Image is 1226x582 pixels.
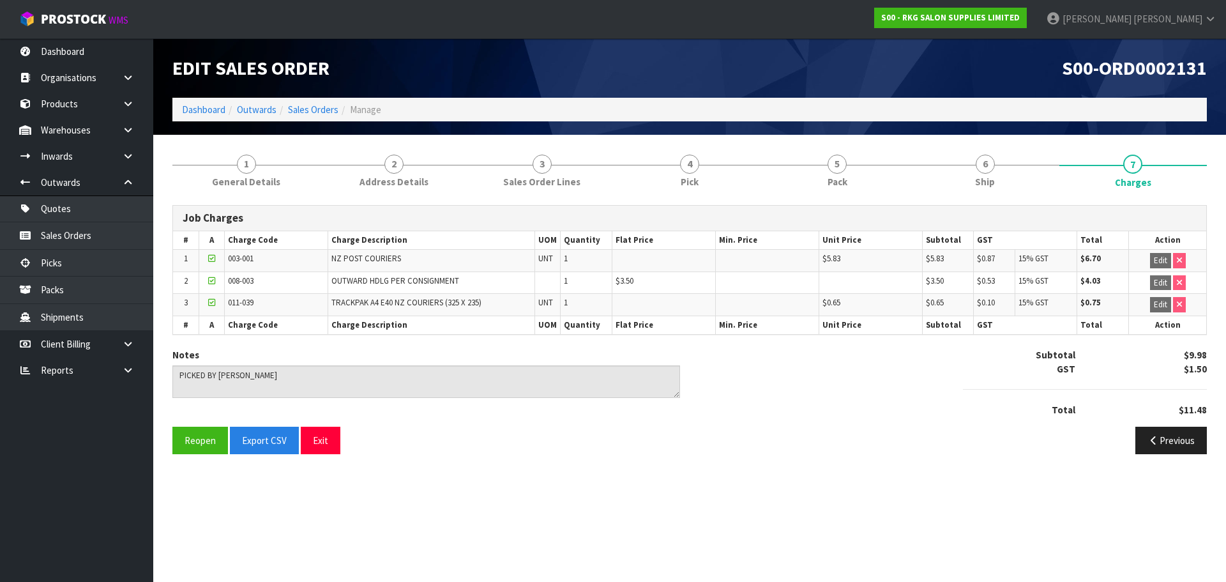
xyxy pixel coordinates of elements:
[538,297,553,308] span: UNT
[881,12,1020,23] strong: S00 - RKG SALON SUPPLIES LIMITED
[1077,316,1129,334] th: Total
[212,175,280,188] span: General Details
[1062,56,1207,80] span: S00-ORD0002131
[228,297,254,308] span: 011-039
[922,316,974,334] th: Subtotal
[561,231,612,250] th: Quantity
[1036,349,1075,361] strong: Subtotal
[1123,155,1142,174] span: 7
[822,253,840,264] span: $5.83
[328,231,535,250] th: Charge Description
[680,155,699,174] span: 4
[331,297,481,308] span: TRACKPAK A4 E40 NZ COURIERS (325 X 235)
[384,155,404,174] span: 2
[173,272,199,294] td: 2
[538,253,553,264] span: UNT
[828,175,847,188] span: Pack
[331,253,401,264] span: NZ POST COURIERS
[819,231,922,250] th: Unit Price
[225,231,328,250] th: Charge Code
[1052,404,1075,416] strong: Total
[974,316,1077,334] th: GST
[359,175,428,188] span: Address Details
[1080,253,1101,264] strong: $6.70
[109,14,128,26] small: WMS
[288,103,338,116] a: Sales Orders
[182,103,225,116] a: Dashboard
[172,427,228,454] button: Reopen
[977,253,995,264] span: $0.87
[534,316,560,334] th: UOM
[534,231,560,250] th: UOM
[926,297,944,308] span: $0.65
[612,316,716,334] th: Flat Price
[1080,275,1101,286] strong: $4.03
[1057,363,1075,375] strong: GST
[1077,231,1129,250] th: Total
[976,155,995,174] span: 6
[1018,253,1048,264] span: 15% GST
[561,316,612,334] th: Quantity
[173,250,199,272] td: 1
[1184,363,1207,375] strong: $1.50
[237,103,276,116] a: Outwards
[828,155,847,174] span: 5
[1150,297,1171,312] button: Edit
[1018,275,1048,286] span: 15% GST
[41,11,106,27] span: ProStock
[228,253,254,264] span: 003-001
[172,56,329,80] span: Edit Sales Order
[612,231,716,250] th: Flat Price
[1150,253,1171,268] button: Edit
[922,231,974,250] th: Subtotal
[974,231,1077,250] th: GST
[237,155,256,174] span: 1
[173,294,199,316] td: 3
[926,253,944,264] span: $5.83
[172,348,199,362] label: Notes
[350,103,381,116] span: Manage
[926,275,944,286] span: $3.50
[228,275,254,286] span: 008-003
[1129,316,1206,334] th: Action
[874,8,1027,28] a: S00 - RKG SALON SUPPLIES LIMITED
[328,316,535,334] th: Charge Description
[715,316,819,334] th: Min. Price
[975,175,995,188] span: Ship
[616,275,633,286] span: $3.50
[977,275,995,286] span: $0.53
[1179,404,1207,416] strong: $11.48
[172,195,1207,464] span: Charges
[822,297,840,308] span: $0.65
[1129,231,1206,250] th: Action
[331,275,459,286] span: OUTWARD HDLG PER CONSIGNMENT
[173,231,199,250] th: #
[199,316,224,334] th: A
[1080,297,1101,308] strong: $0.75
[564,253,568,264] span: 1
[301,427,340,454] button: Exit
[977,297,995,308] span: $0.10
[533,155,552,174] span: 3
[225,316,328,334] th: Charge Code
[1184,349,1207,361] strong: $9.98
[1018,297,1048,308] span: 15% GST
[1115,176,1151,189] span: Charges
[503,175,580,188] span: Sales Order Lines
[173,316,199,334] th: #
[183,212,1197,224] h3: Job Charges
[564,297,568,308] span: 1
[199,231,224,250] th: A
[1135,427,1207,454] button: Previous
[1063,13,1131,25] span: [PERSON_NAME]
[1133,13,1202,25] span: [PERSON_NAME]
[1150,275,1171,291] button: Edit
[819,316,922,334] th: Unit Price
[564,275,568,286] span: 1
[681,175,699,188] span: Pick
[230,427,299,454] button: Export CSV
[19,11,35,27] img: cube-alt.png
[715,231,819,250] th: Min. Price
